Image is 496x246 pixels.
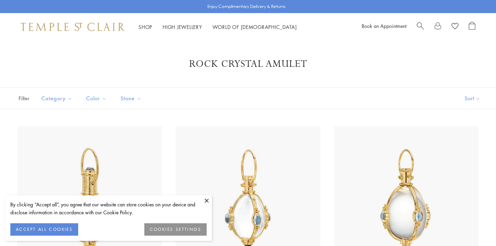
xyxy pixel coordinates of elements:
[81,91,112,106] button: Color
[28,58,468,70] h1: Rock Crystal Amulet
[417,22,424,32] a: Search
[115,91,147,106] button: Stone
[469,22,475,32] a: Open Shopping Bag
[38,94,77,103] span: Category
[138,23,152,30] a: ShopShop
[83,94,112,103] span: Color
[362,22,406,29] a: Book an Appointment
[117,94,147,103] span: Stone
[213,23,297,30] a: World of [DEMOGRAPHIC_DATA]World of [DEMOGRAPHIC_DATA]
[10,223,78,236] button: ACCEPT ALL COOKIES
[163,23,202,30] a: High JewelleryHigh Jewellery
[21,23,125,31] img: Temple St. Clair
[452,22,458,32] a: View Wishlist
[207,3,286,10] p: Enjoy Complimentary Delivery & Returns
[138,23,297,31] nav: Main navigation
[10,201,207,216] div: By clicking “Accept all”, you agree that our website can store cookies on your device and disclos...
[36,91,77,106] button: Category
[449,88,496,109] button: Show sort by
[144,223,207,236] button: COOKIES SETTINGS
